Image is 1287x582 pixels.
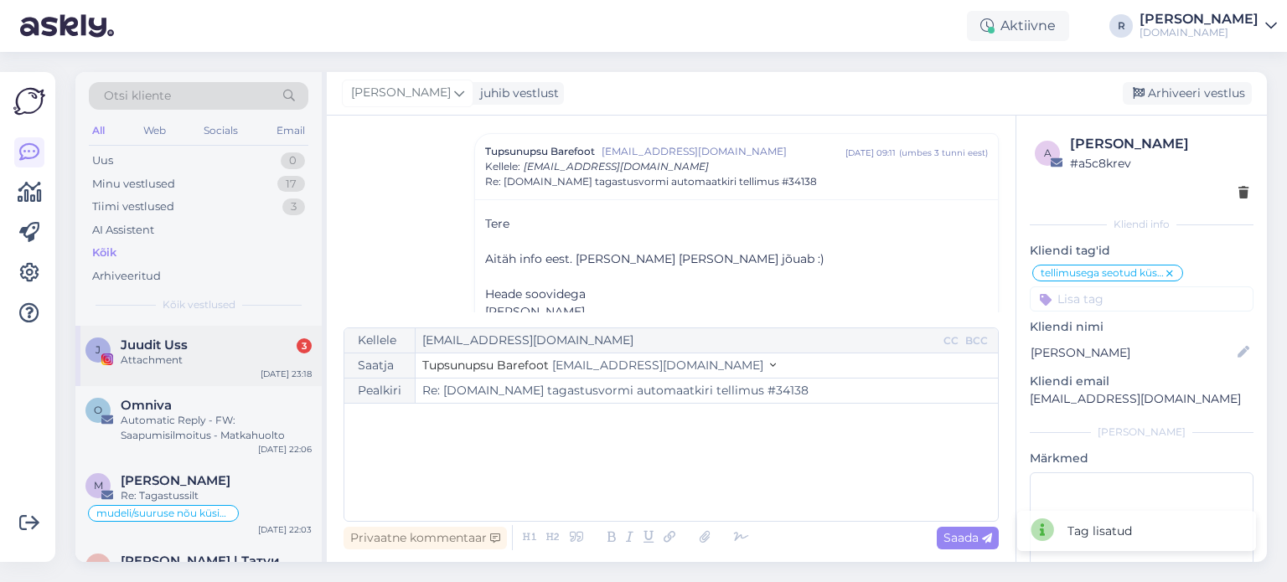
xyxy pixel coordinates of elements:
[485,160,520,173] span: Kellele :
[1030,373,1253,390] p: Kliendi email
[962,333,991,348] div: BCC
[13,85,45,117] img: Askly Logo
[485,286,586,301] span: Heade soovidega
[273,120,308,142] div: Email
[92,222,154,239] div: AI Assistent
[200,120,241,142] div: Socials
[96,508,230,518] span: mudeli/suuruse nõu küsimine
[344,379,416,403] div: Pealkiri
[899,147,988,159] div: ( umbes 3 tunni eest )
[94,479,103,492] span: M
[92,245,116,261] div: Kõik
[473,85,559,102] div: juhib vestlust
[1030,318,1253,336] p: Kliendi nimi
[92,152,113,169] div: Uus
[485,144,595,159] span: Tupsunupsu Barefoot
[1041,268,1164,278] span: tellimusega seotud küsumus
[121,473,230,488] span: Maret Laurimaa
[1030,286,1253,312] input: Lisa tag
[351,84,451,102] span: [PERSON_NAME]
[1109,14,1133,38] div: R
[1140,13,1259,26] div: [PERSON_NAME]
[1044,147,1052,159] span: a
[943,530,992,545] span: Saada
[297,338,312,353] div: 3
[1140,26,1259,39] div: [DOMAIN_NAME]
[104,87,171,105] span: Otsi kliente
[344,527,507,549] div: Privaatne kommentaar
[416,328,940,353] input: Recepient...
[121,337,188,353] span: Juudit Uss
[163,297,235,312] span: Kõik vestlused
[524,160,709,173] span: [EMAIL_ADDRESS][DOMAIN_NAME]
[140,120,169,142] div: Web
[85,559,173,572] span: [PERSON_NAME]
[92,198,174,215] div: Tiimi vestlused
[344,353,416,378] div: Saatja
[92,176,175,193] div: Minu vestlused
[1031,343,1234,362] input: Lisa nimi
[258,443,312,456] div: [DATE] 22:06
[1067,523,1132,540] div: Tag lisatud
[89,120,108,142] div: All
[485,251,824,266] span: Aitäh info eest. [PERSON_NAME] [PERSON_NAME] jõuab :)
[1123,82,1252,105] div: Arhiveeri vestlus
[1070,134,1248,154] div: [PERSON_NAME]
[281,152,305,169] div: 0
[1140,13,1277,39] a: [PERSON_NAME][DOMAIN_NAME]
[258,523,312,536] div: [DATE] 22:03
[121,554,295,569] span: АЛИНА | Татуированная мама, специалист по анализу рисунка
[422,358,549,373] span: Tupsunupsu Barefoot
[485,216,509,231] span: Tere
[1030,390,1253,408] p: [EMAIL_ADDRESS][DOMAIN_NAME]
[967,11,1069,41] div: Aktiivne
[121,488,312,503] div: Re: Tagastussilt
[261,368,312,380] div: [DATE] 23:18
[422,357,776,374] button: Tupsunupsu Barefoot [EMAIL_ADDRESS][DOMAIN_NAME]
[1030,217,1253,232] div: Kliendi info
[1030,450,1253,467] p: Märkmed
[416,379,998,403] input: Write subject here...
[121,413,312,443] div: Automatic Reply - FW: Saapumisilmoitus - Matkahuolto
[277,176,305,193] div: 17
[282,198,305,215] div: 3
[552,358,763,373] span: [EMAIL_ADDRESS][DOMAIN_NAME]
[845,147,896,159] div: [DATE] 09:11
[344,328,416,353] div: Kellele
[602,144,845,159] span: [EMAIL_ADDRESS][DOMAIN_NAME]
[1070,154,1248,173] div: # a5c8krev
[485,174,817,189] span: Re: [DOMAIN_NAME] tagastusvormi automaatkiri tellimus #34138
[1030,242,1253,260] p: Kliendi tag'id
[485,304,585,319] span: [PERSON_NAME]
[940,333,962,348] div: CC
[1030,425,1253,440] div: [PERSON_NAME]
[94,404,102,416] span: O
[96,343,101,356] span: J
[121,398,172,413] span: Omniva
[92,268,161,285] div: Arhiveeritud
[121,353,312,368] div: Attachment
